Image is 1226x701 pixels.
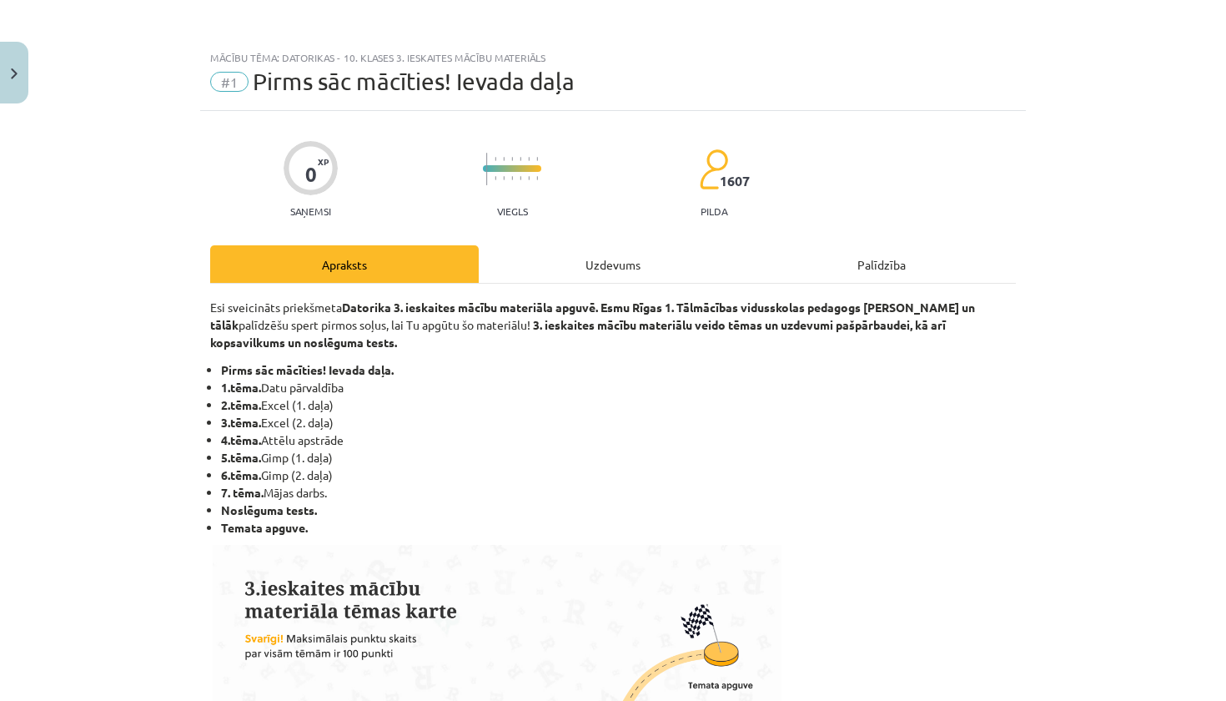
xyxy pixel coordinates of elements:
div: Apraksts [210,245,479,283]
img: icon-short-line-57e1e144782c952c97e751825c79c345078a6d821885a25fce030b3d8c18986b.svg [520,176,521,180]
p: Saņemsi [284,205,338,217]
li: Excel (2. daļa) [221,414,1016,431]
p: Esi sveicināts priekšmeta palīdzēšu spert pirmos soļus, lai Tu apgūtu šo materiālu! [210,299,1016,351]
span: Pirms sāc mācīties! Ievada daļa [253,68,575,95]
strong: 4.tēma. [221,432,261,447]
strong: 6.tēma. [221,467,261,482]
img: icon-short-line-57e1e144782c952c97e751825c79c345078a6d821885a25fce030b3d8c18986b.svg [528,176,530,180]
strong: 7. tēma. [221,485,264,500]
li: Mājas darbs. [221,484,1016,502]
strong: 3. ieskaites mācību materiālu veido tēmas un uzdevumi pašpārbaudei, kā arī kopsavilkums un noslēg... [210,317,946,350]
img: icon-short-line-57e1e144782c952c97e751825c79c345078a6d821885a25fce030b3d8c18986b.svg [536,157,538,161]
strong: 3.tēma. [221,415,261,430]
strong: Datorika 3. ieskaites mācību materiāla apguvē. Esmu Rīgas 1. Tālmācības vidusskolas pedagogs [PER... [210,300,975,332]
div: Palīdzība [747,245,1016,283]
li: Excel (1. daļa) [221,396,1016,414]
img: icon-short-line-57e1e144782c952c97e751825c79c345078a6d821885a25fce030b3d8c18986b.svg [536,176,538,180]
img: icon-short-line-57e1e144782c952c97e751825c79c345078a6d821885a25fce030b3d8c18986b.svg [495,157,496,161]
strong: 2.tēma. [221,397,261,412]
strong: 1.tēma. [221,380,261,395]
span: #1 [210,72,249,92]
img: icon-close-lesson-0947bae3869378f0d4975bcd49f059093ad1ed9edebbc8119c70593378902aed.svg [11,68,18,79]
div: 0 [305,163,317,186]
p: pilda [701,205,727,217]
img: icon-short-line-57e1e144782c952c97e751825c79c345078a6d821885a25fce030b3d8c18986b.svg [511,157,513,161]
span: XP [318,157,329,166]
div: Mācību tēma: Datorikas - 10. klases 3. ieskaites mācību materiāls [210,52,1016,63]
li: Gimp (2. daļa) [221,466,1016,484]
img: students-c634bb4e5e11cddfef0936a35e636f08e4e9abd3cc4e673bd6f9a4125e45ecb1.svg [699,149,728,190]
p: Viegls [497,205,528,217]
li: Attēlu apstrāde [221,431,1016,449]
div: Uzdevums [479,245,747,283]
span: 1607 [720,174,750,189]
strong: 5.tēma. [221,450,261,465]
img: icon-short-line-57e1e144782c952c97e751825c79c345078a6d821885a25fce030b3d8c18986b.svg [511,176,513,180]
strong: Pirms sāc mācīties! Ievada daļa. [221,362,394,377]
img: icon-long-line-d9ea69661e0d244f92f715978eff75569469978d946b2353a9bb055b3ed8787d.svg [486,153,488,185]
img: icon-short-line-57e1e144782c952c97e751825c79c345078a6d821885a25fce030b3d8c18986b.svg [528,157,530,161]
strong: Noslēguma tests. [221,502,317,517]
img: icon-short-line-57e1e144782c952c97e751825c79c345078a6d821885a25fce030b3d8c18986b.svg [495,176,496,180]
strong: Temata apguve. [221,520,308,535]
li: Gimp (1. daļa) [221,449,1016,466]
li: Datu pārvaldība [221,379,1016,396]
img: icon-short-line-57e1e144782c952c97e751825c79c345078a6d821885a25fce030b3d8c18986b.svg [503,157,505,161]
img: icon-short-line-57e1e144782c952c97e751825c79c345078a6d821885a25fce030b3d8c18986b.svg [503,176,505,180]
img: icon-short-line-57e1e144782c952c97e751825c79c345078a6d821885a25fce030b3d8c18986b.svg [520,157,521,161]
